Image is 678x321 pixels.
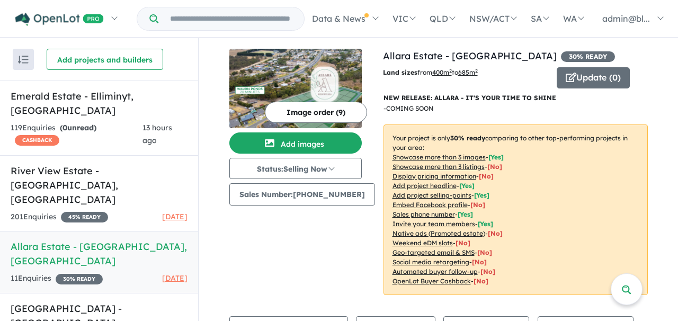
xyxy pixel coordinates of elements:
[474,277,488,285] span: [No]
[472,258,487,266] span: [No]
[478,220,493,228] span: [ Yes ]
[265,102,367,123] button: Image order (9)
[142,123,172,145] span: 13 hours ago
[11,122,142,147] div: 119 Enquir ies
[561,51,615,62] span: 30 % READY
[459,182,475,190] span: [ Yes ]
[456,239,470,247] span: [No]
[229,132,362,154] button: Add images
[47,49,163,70] button: Add projects and builders
[383,67,549,78] p: from
[229,49,362,128] img: Allara Estate - Winchelsea
[392,163,485,171] u: Showcase more than 3 listings
[458,210,473,218] span: [ Yes ]
[383,68,417,76] b: Land sizes
[488,153,504,161] span: [ Yes ]
[229,158,362,179] button: Status:Selling Now
[11,239,188,268] h5: Allara Estate - [GEOGRAPHIC_DATA] , [GEOGRAPHIC_DATA]
[229,183,375,206] button: Sales Number:[PHONE_NUMBER]
[60,123,96,132] strong: ( unread)
[392,267,478,275] u: Automated buyer follow-up
[392,210,455,218] u: Sales phone number
[488,229,503,237] span: [No]
[392,258,469,266] u: Social media retargeting
[383,103,442,114] p: - COMING SOON
[162,273,188,283] span: [DATE]
[474,191,489,199] span: [ Yes ]
[458,68,478,76] u: 685 m
[383,50,557,62] a: Allara Estate - [GEOGRAPHIC_DATA]
[162,212,188,221] span: [DATE]
[602,13,650,24] span: admin@bl...
[11,211,108,224] div: 201 Enquir ies
[449,68,452,74] sup: 2
[392,182,457,190] u: Add project headline
[480,267,495,275] span: [No]
[61,212,108,222] span: 45 % READY
[475,68,478,74] sup: 2
[450,134,485,142] b: 30 % ready
[487,163,502,171] span: [ No ]
[15,135,59,146] span: CASHBACK
[160,7,302,30] input: Try estate name, suburb, builder or developer
[383,124,648,295] p: Your project is only comparing to other top-performing projects in your area: - - - - - - - - - -...
[392,229,485,237] u: Native ads (Promoted estate)
[557,67,630,88] button: Update (0)
[11,164,188,207] h5: River View Estate - [GEOGRAPHIC_DATA] , [GEOGRAPHIC_DATA]
[392,201,468,209] u: Embed Facebook profile
[392,239,453,247] u: Weekend eDM slots
[392,277,471,285] u: OpenLot Buyer Cashback
[63,123,67,132] span: 0
[11,272,103,285] div: 11 Enquir ies
[56,274,103,284] span: 30 % READY
[11,89,188,118] h5: Emerald Estate - Elliminyt , [GEOGRAPHIC_DATA]
[392,172,476,180] u: Display pricing information
[383,93,648,103] p: NEW RELEASE: ALLARA - IT'S YOUR TIME TO SHINE
[477,248,492,256] span: [No]
[18,56,29,64] img: sort.svg
[452,68,478,76] span: to
[392,191,471,199] u: Add project selling-points
[479,172,494,180] span: [ No ]
[470,201,485,209] span: [ No ]
[15,13,104,26] img: Openlot PRO Logo White
[392,220,475,228] u: Invite your team members
[432,68,452,76] u: 400 m
[392,248,475,256] u: Geo-targeted email & SMS
[392,153,486,161] u: Showcase more than 3 images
